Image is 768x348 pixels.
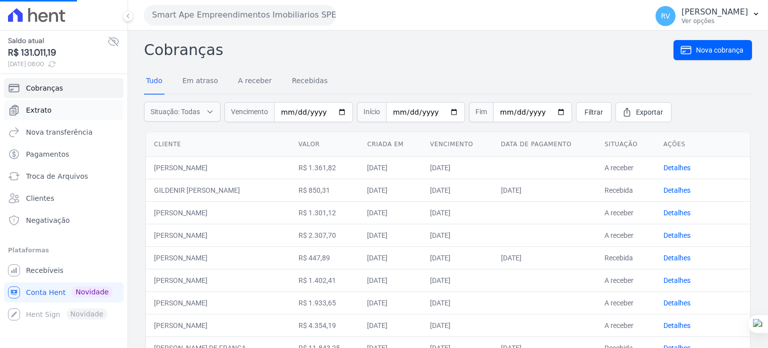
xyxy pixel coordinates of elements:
[493,246,597,269] td: [DATE]
[146,201,290,224] td: [PERSON_NAME]
[681,7,748,17] p: [PERSON_NAME]
[144,69,164,95] a: Tudo
[146,314,290,336] td: [PERSON_NAME]
[596,132,655,157] th: Situação
[150,107,200,117] span: Situação: Todas
[4,166,123,186] a: Troca de Arquivos
[290,179,359,201] td: R$ 850,31
[422,179,493,201] td: [DATE]
[146,269,290,291] td: [PERSON_NAME]
[71,286,112,297] span: Novidade
[422,291,493,314] td: [DATE]
[422,201,493,224] td: [DATE]
[144,102,220,122] button: Situação: Todas
[359,201,422,224] td: [DATE]
[596,291,655,314] td: A receber
[636,107,663,117] span: Exportar
[663,254,690,262] a: Detalhes
[224,102,274,122] span: Vencimento
[26,83,63,93] span: Cobranças
[26,149,69,159] span: Pagamentos
[26,127,92,137] span: Nova transferência
[236,69,274,95] a: A receber
[359,269,422,291] td: [DATE]
[290,132,359,157] th: Valor
[290,156,359,179] td: R$ 1.361,82
[359,314,422,336] td: [DATE]
[663,186,690,194] a: Detalhes
[596,179,655,201] td: Recebida
[8,60,107,69] span: [DATE] 08:00
[146,246,290,269] td: [PERSON_NAME]
[359,156,422,179] td: [DATE]
[146,224,290,246] td: [PERSON_NAME]
[290,201,359,224] td: R$ 1.301,12
[26,287,65,297] span: Conta Hent
[4,100,123,120] a: Extrato
[359,179,422,201] td: [DATE]
[26,105,51,115] span: Extrato
[8,244,119,256] div: Plataformas
[422,246,493,269] td: [DATE]
[584,107,603,117] span: Filtrar
[26,265,63,275] span: Recebíveis
[8,46,107,60] span: R$ 131.011,19
[661,13,670,20] span: RV
[290,224,359,246] td: R$ 2.307,70
[4,260,123,280] a: Recebíveis
[422,269,493,291] td: [DATE]
[4,210,123,230] a: Negativação
[26,193,54,203] span: Clientes
[663,209,690,217] a: Detalhes
[146,156,290,179] td: [PERSON_NAME]
[663,164,690,172] a: Detalhes
[290,246,359,269] td: R$ 447,89
[146,291,290,314] td: [PERSON_NAME]
[4,122,123,142] a: Nova transferência
[4,144,123,164] a: Pagamentos
[576,102,611,122] a: Filtrar
[180,69,220,95] a: Em atraso
[146,132,290,157] th: Cliente
[290,269,359,291] td: R$ 1.402,41
[359,224,422,246] td: [DATE]
[8,78,119,324] nav: Sidebar
[290,291,359,314] td: R$ 1.933,65
[26,171,88,181] span: Troca de Arquivos
[596,314,655,336] td: A receber
[290,314,359,336] td: R$ 4.354,19
[493,132,597,157] th: Data de pagamento
[146,179,290,201] td: GILDENIR [PERSON_NAME]
[647,2,768,30] button: RV [PERSON_NAME] Ver opções
[422,314,493,336] td: [DATE]
[655,132,750,157] th: Ações
[663,231,690,239] a: Detalhes
[8,36,107,46] span: Saldo atual
[422,224,493,246] td: [DATE]
[4,282,123,302] a: Conta Hent Novidade
[26,215,70,225] span: Negativação
[493,179,597,201] td: [DATE]
[422,132,493,157] th: Vencimento
[673,40,752,60] a: Nova cobrança
[422,156,493,179] td: [DATE]
[596,246,655,269] td: Recebida
[290,69,330,95] a: Recebidas
[663,321,690,329] a: Detalhes
[359,291,422,314] td: [DATE]
[681,17,748,25] p: Ver opções
[663,276,690,284] a: Detalhes
[4,78,123,98] a: Cobranças
[596,224,655,246] td: A receber
[359,132,422,157] th: Criada em
[357,102,386,122] span: Início
[596,269,655,291] td: A receber
[4,188,123,208] a: Clientes
[615,102,671,122] a: Exportar
[696,45,743,55] span: Nova cobrança
[144,5,336,25] button: Smart Ape Empreendimentos Imobiliarios SPE LTDA
[596,201,655,224] td: A receber
[144,39,673,61] h2: Cobranças
[359,246,422,269] td: [DATE]
[663,299,690,307] a: Detalhes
